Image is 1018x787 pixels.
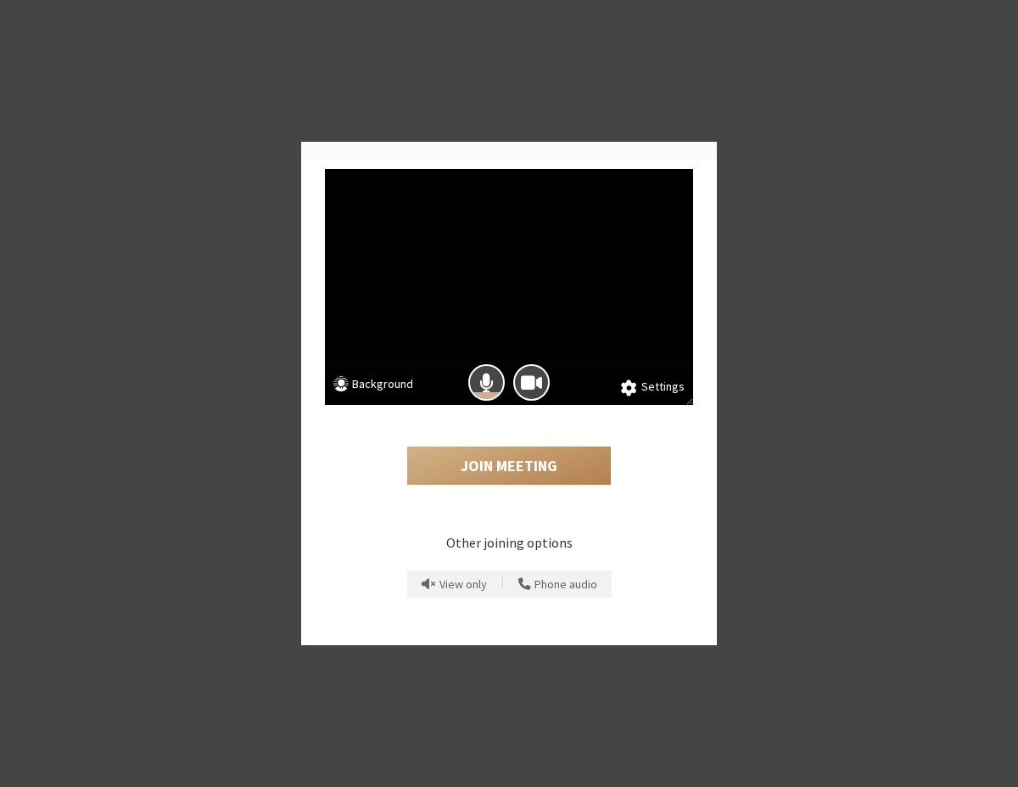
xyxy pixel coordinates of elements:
button: Camera is on [513,364,550,401]
button: Background [333,375,413,396]
button: Settings [621,378,685,396]
button: Join Meeting [407,447,611,486]
button: Prevent echo when there is already an active mic and speaker in the room. [416,571,493,598]
span: | [501,573,504,595]
span: View only [439,578,487,591]
button: Use your phone for mic and speaker while you view the meeting on this device. [512,571,603,598]
p: Other joining options [325,532,693,553]
span: Phone audio [534,578,597,591]
button: Mic is on [468,364,505,401]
